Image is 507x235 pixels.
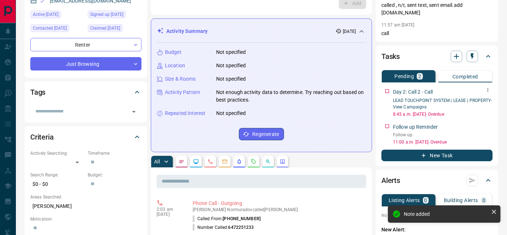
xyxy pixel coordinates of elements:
[154,159,160,164] p: All
[30,38,141,51] div: Renter
[216,75,246,83] p: Not specified
[30,150,84,157] p: Actively Searching:
[381,30,493,37] p: call
[193,159,199,164] svg: Lead Browsing Activity
[88,24,141,34] div: Wed May 14 2025
[207,159,213,164] svg: Calls
[30,131,54,143] h2: Criteria
[453,74,478,79] p: Completed
[265,159,271,164] svg: Opportunities
[394,74,414,79] p: Pending
[381,150,493,161] button: New Task
[381,51,400,62] h2: Tasks
[393,139,493,145] p: 11:00 a.m. [DATE] - Overdue
[30,128,141,146] div: Criteria
[381,226,493,234] p: New Alert:
[482,198,485,203] p: 0
[30,172,84,178] p: Search Range:
[30,84,141,101] div: Tags
[30,57,141,70] div: Just Browsing
[166,27,207,35] p: Activity Summary
[157,207,182,212] p: 2:03 am
[90,11,123,18] span: Signed up [DATE]
[424,198,427,203] p: 0
[393,111,493,117] p: 8:45 a.m. [DATE] - Overdue
[193,200,363,207] p: Phone Call - Outgoing
[343,28,356,35] p: [DATE]
[193,215,261,222] p: Called From:
[228,225,254,230] span: 6472251233
[216,48,246,56] p: Not specified
[389,198,420,203] p: Listing Alerts
[30,10,84,21] div: Tue May 13 2025
[30,24,84,34] div: Sat Jul 19 2025
[444,198,478,203] p: Building Alerts
[193,207,363,212] p: [PERSON_NAME] Normuradov called [PERSON_NAME]
[157,25,366,38] div: Activity Summary[DATE]
[393,98,492,110] a: LEAD TOUCHPOINT SYSTEM | LEASE | PROPERTY- View Campaigns
[88,150,141,157] p: Timeframe:
[165,110,205,117] p: Repeated Interest
[88,172,141,178] p: Budget:
[165,75,196,83] p: Size & Rooms
[223,216,261,221] span: [PHONE_NUMBER]
[193,224,254,231] p: Number Called:
[216,62,246,69] p: Not specified
[393,123,438,131] p: Follow up Reminder
[216,89,366,104] p: Not enough activity data to determine. Try reaching out based on best practices.
[129,107,139,117] button: Open
[393,132,493,138] p: Follow-up
[381,48,493,65] div: Tasks
[280,159,285,164] svg: Agent Actions
[30,200,141,212] p: [PERSON_NAME]
[33,11,58,18] span: Active [DATE]
[88,10,141,21] div: Tue May 13 2025
[418,74,421,79] p: 2
[239,128,284,140] button: Regenerate
[165,48,182,56] p: Budget
[157,212,182,217] p: [DATE]
[33,25,67,32] span: Contacted [DATE]
[404,211,488,217] div: Note added
[216,110,246,117] p: Not specified
[381,1,493,17] p: called , n/r, sent text, sent email.add [DOMAIN_NAME]
[381,175,400,186] h2: Alerts
[30,178,84,190] p: $0 - $0
[251,159,257,164] svg: Requests
[179,159,184,164] svg: Notes
[30,86,45,98] h2: Tags
[236,159,242,164] svg: Listing Alerts
[30,216,141,222] p: Motivation:
[381,22,415,27] p: 11:57 am [DATE]
[30,194,141,200] p: Areas Searched:
[222,159,228,164] svg: Emails
[381,172,493,189] div: Alerts
[393,88,433,96] p: Day 2: Call 2 - Call
[165,89,200,96] p: Activity Pattern
[165,62,185,69] p: Location
[381,212,493,219] p: No listing alerts available
[90,25,120,32] span: Claimed [DATE]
